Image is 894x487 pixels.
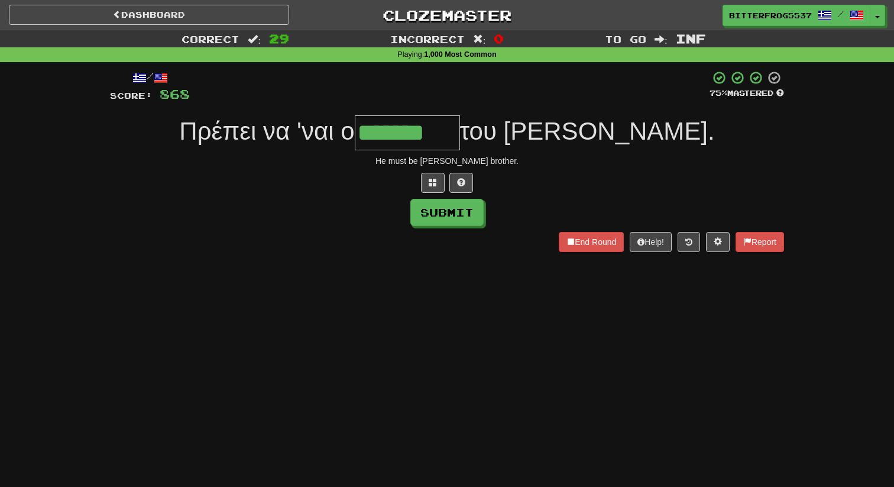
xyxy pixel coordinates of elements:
a: Clozemaster [307,5,587,25]
span: / [838,9,844,18]
span: To go [605,33,646,45]
button: Round history (alt+y) [678,232,700,252]
span: 0 [494,31,504,46]
button: Single letter hint - you only get 1 per sentence and score half the points! alt+h [449,173,473,193]
span: Score: [110,91,153,101]
button: Report [736,232,784,252]
a: Dashboard [9,5,289,25]
span: 868 [160,86,190,101]
button: End Round [559,232,624,252]
span: BitterFrog5537 [729,10,812,21]
button: Submit [410,199,484,226]
span: Inf [676,31,706,46]
div: Mastered [710,88,784,99]
strong: 1,000 Most Common [424,50,496,59]
span: 29 [269,31,289,46]
span: Correct [182,33,239,45]
div: He must be [PERSON_NAME] brother. [110,155,784,167]
span: : [248,34,261,44]
span: Πρέπει να 'ναι ο [179,117,354,145]
span: : [473,34,486,44]
a: BitterFrog5537 / [723,5,870,26]
button: Help! [630,232,672,252]
button: Switch sentence to multiple choice alt+p [421,173,445,193]
span: 75 % [710,88,727,98]
span: : [655,34,668,44]
span: Incorrect [390,33,465,45]
span: του [PERSON_NAME]. [460,117,715,145]
div: / [110,70,190,85]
